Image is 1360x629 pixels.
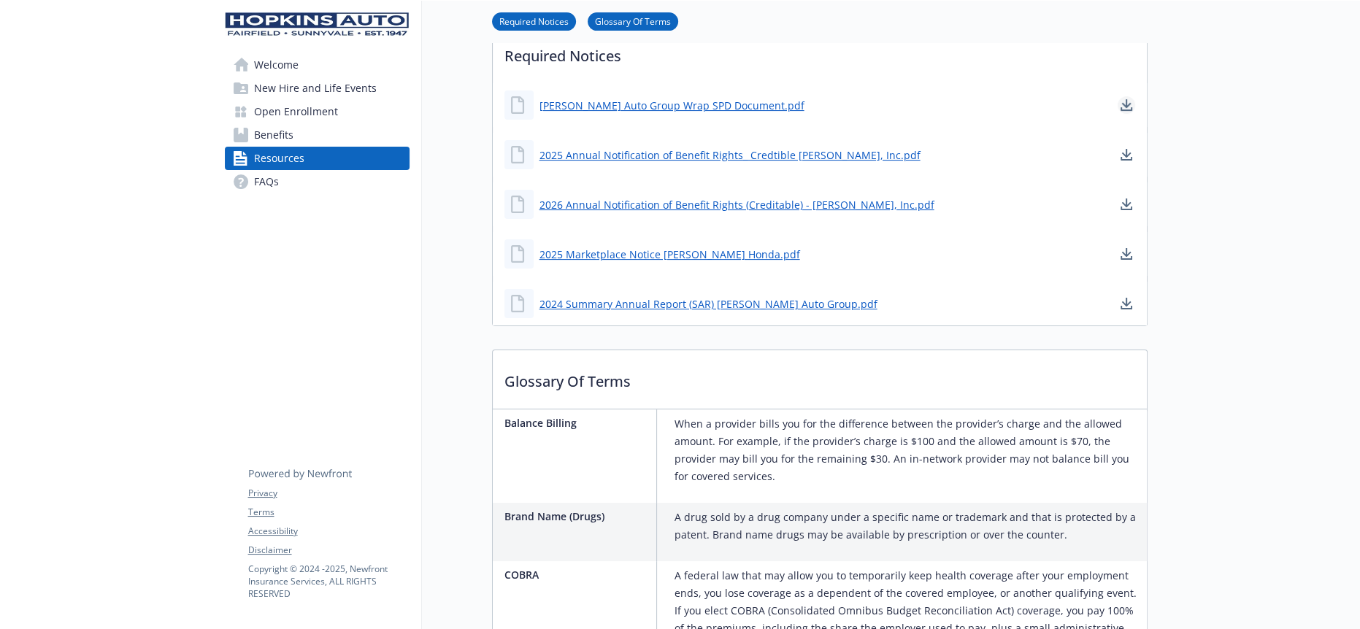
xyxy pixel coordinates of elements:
a: Required Notices [492,14,576,28]
a: download document [1118,96,1135,114]
span: Resources [254,147,304,170]
span: Welcome [254,53,299,77]
span: Open Enrollment [254,100,338,123]
a: Open Enrollment [225,100,410,123]
p: Balance Billing [504,415,650,431]
a: Welcome [225,53,410,77]
a: Resources [225,147,410,170]
a: FAQs [225,170,410,193]
a: 2024 Summary Annual Report (SAR) [PERSON_NAME] Auto Group.pdf [539,296,877,312]
p: Copyright © 2024 - 2025 , Newfront Insurance Services, ALL RIGHTS RESERVED [248,563,409,600]
a: New Hire and Life Events [225,77,410,100]
a: download document [1118,146,1135,163]
p: Brand Name (Drugs) [504,509,650,524]
a: 2025 Marketplace Notice [PERSON_NAME] Honda.pdf [539,247,800,262]
a: Benefits [225,123,410,147]
a: Privacy [248,487,409,500]
a: download document [1118,295,1135,312]
a: download document [1118,245,1135,263]
a: Accessibility [248,525,409,538]
p: When a provider bills you for the difference between the provider’s charge and the allowed amount... [675,415,1141,485]
a: download document [1118,196,1135,213]
p: Required Notices [493,25,1147,79]
a: [PERSON_NAME] Auto Group Wrap SPD Document.pdf [539,98,804,113]
p: A drug sold by a drug company under a specific name or trademark and that is protected by a paten... [675,509,1141,544]
a: 2025 Annual Notification of Benefit Rights_ Credtible [PERSON_NAME], Inc.pdf [539,147,921,163]
a: Disclaimer [248,544,409,557]
a: Glossary Of Terms [588,14,678,28]
span: New Hire and Life Events [254,77,377,100]
p: COBRA [504,567,650,582]
a: 2026 Annual Notification of Benefit Rights (Creditable) - [PERSON_NAME], Inc.pdf [539,197,934,212]
p: Glossary Of Terms [493,350,1147,404]
span: Benefits [254,123,293,147]
a: Terms [248,506,409,519]
span: FAQs [254,170,279,193]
